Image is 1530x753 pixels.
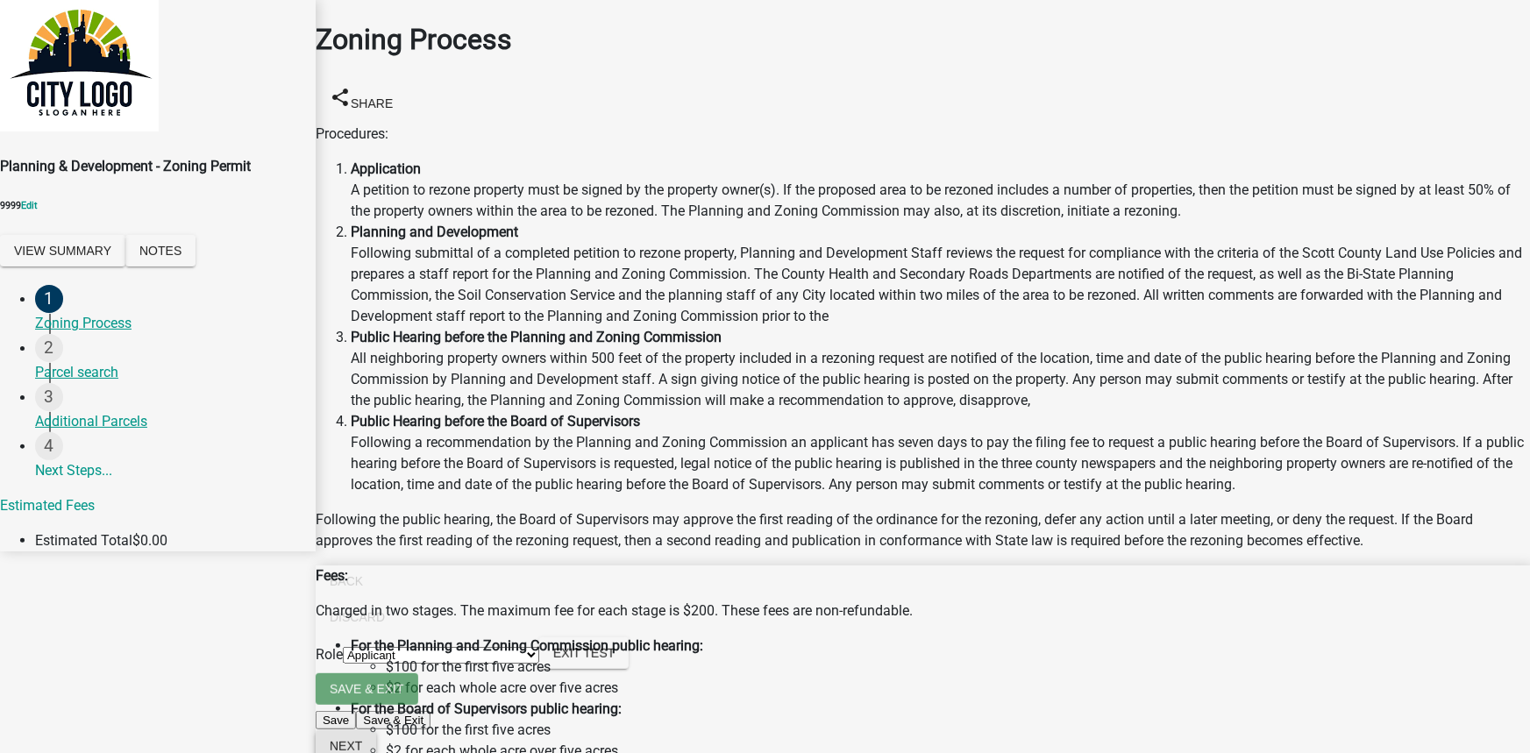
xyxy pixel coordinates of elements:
li: $100 for the first five acres [386,720,1530,741]
div: 1 [35,285,63,313]
span: Estimated Total [35,532,132,549]
button: Save & Exit [316,673,418,705]
div: 2 [35,334,63,362]
wm-modal-confirm: Edit Application Number [21,200,38,211]
span: $0.00 [132,532,167,549]
div: Additional Parcels [35,411,302,432]
strong: Public Hearing before the Planning and Zoning Commission [351,329,722,345]
li: All neighboring property owners within 500 feet of the property included in a rezoning request ar... [351,327,1530,411]
span: Back [330,574,363,588]
strong: Public Hearing before the Board of Supervisors [351,413,640,430]
span: Share [351,96,393,110]
li: $2 for each whole acre over five acres [386,678,1530,699]
div: 3 [35,383,63,411]
button: Back [316,565,377,597]
strong: Planning and Development [351,224,518,240]
li: Following submittal of a completed petition to rezone property, Planning and Development Staff re... [351,222,1530,327]
div: Zoning Process [35,313,302,334]
li: A petition to rezone property must be signed by the property owner(s). If the proposed area to be... [351,159,1530,222]
button: shareShare [316,80,407,119]
p: Following the public hearing, the Board of Supervisors may approve the first reading of the ordin... [316,509,1530,551]
button: Notes [125,235,196,266]
span: Save & Exit [330,682,404,696]
div: Parcel search [35,362,302,383]
wm-modal-confirm: Notes [125,244,196,260]
span: Exit Test [553,646,615,660]
i: share [330,86,351,107]
li: $100 for the first five acres [386,657,1530,678]
button: Exit Test [539,637,629,669]
p: Charged in two stages. The maximum fee for each stage is $200. These fees are non-refundable. [316,600,1530,622]
div: 4 [35,432,63,460]
button: Discard [316,601,399,633]
span: Next [330,739,362,753]
a: Next Steps... [35,432,316,490]
strong: For the Board of Supervisors public hearing: [351,700,622,717]
strong: For the Planning and Zoning Commission public hearing: [351,637,703,654]
strong: Application [351,160,421,177]
li: Following a recommendation by the Planning and Zoning Commission an applicant has seven days to p... [351,411,1530,495]
h1: Zoning Process [316,18,1530,60]
p: Procedures: [316,124,1530,145]
a: Edit [21,200,38,211]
